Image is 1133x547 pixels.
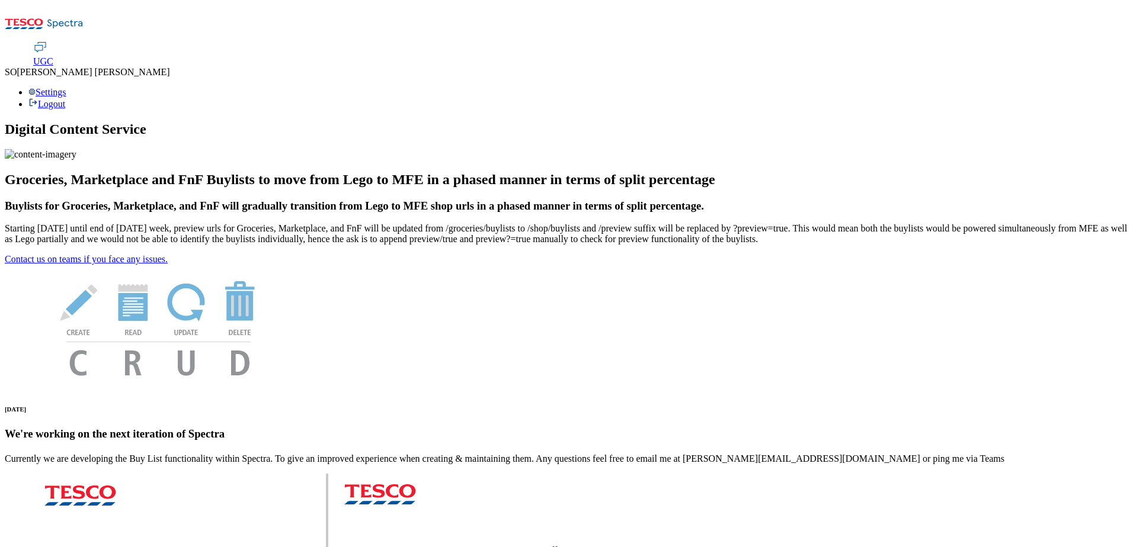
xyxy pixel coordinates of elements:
img: News Image [5,265,313,388]
h3: Buylists for Groceries, Marketplace, and FnF will gradually transition from Lego to MFE shop urls... [5,200,1128,213]
h6: [DATE] [5,406,1128,413]
span: [PERSON_NAME] [PERSON_NAME] [17,67,169,77]
span: UGC [33,56,53,66]
p: Currently we are developing the Buy List functionality within Spectra. To give an improved experi... [5,453,1128,464]
a: Contact us on teams if you face any issues. [5,254,168,264]
a: Logout [28,99,65,109]
p: Starting [DATE] until end of [DATE] week, preview urls for Groceries, Marketplace, and FnF will b... [5,223,1128,244]
a: Settings [28,87,66,97]
h3: We're working on the next iteration of Spectra [5,427,1128,440]
img: content-imagery [5,149,76,160]
span: SO [5,67,17,77]
a: UGC [33,42,53,67]
h2: Groceries, Marketplace and FnF Buylists to move from Lego to MFE in a phased manner in terms of s... [5,172,1128,188]
h1: Digital Content Service [5,121,1128,137]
